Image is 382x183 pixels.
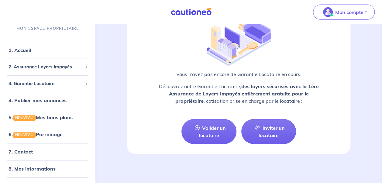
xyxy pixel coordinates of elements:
[9,132,63,138] a: 6.NOUVEAUParrainage
[9,47,31,53] a: 1. Accueil
[169,83,319,104] strong: des loyers sécurisés avec la 1ère Assurance de Loyers Impayés entièrement gratuite pour le propri...
[16,26,79,31] p: MON ESPACE PROPRIÉTAIRE
[2,61,93,73] div: 2. Assurance Loyers Impayés
[335,9,363,16] p: Mon compte
[9,80,82,87] span: 3. Garantie Locataire
[2,146,93,158] div: 7. Contact
[9,166,56,172] a: 8. Mes informations
[142,83,336,105] p: Découvrez notre Garantie Locataire, , cotisation prise en charge par le locataire :
[2,44,93,56] div: 1. Accueil
[313,5,375,20] button: illu_account_valid_menu.svgMon compte
[168,8,214,16] img: Cautioneo
[181,119,236,144] a: Valider un locataire
[142,71,336,78] p: Vous n’avez pas encore de Garantie Locataire en cours.
[9,114,73,120] a: 5.NOUVEAUMes bons plans
[9,97,67,103] a: 4. Publier mes annonces
[2,78,93,90] div: 3. Garantie Locataire
[323,7,333,17] img: illu_account_valid_menu.svg
[241,119,296,144] a: Inviter un locataire
[2,163,93,175] div: 8. Mes informations
[9,149,33,155] a: 7. Contact
[2,111,93,123] div: 5.NOUVEAUMes bons plans
[2,94,93,106] div: 4. Publier mes annonces
[9,64,82,71] span: 2. Assurance Loyers Impayés
[2,129,93,141] div: 6.NOUVEAUParrainage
